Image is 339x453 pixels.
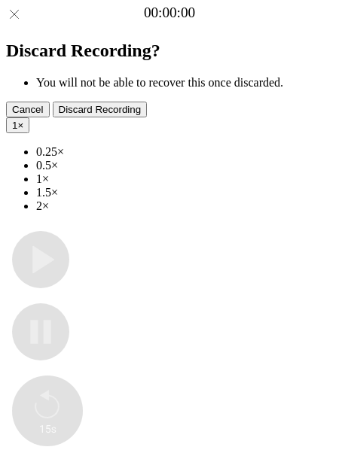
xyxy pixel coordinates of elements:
button: Discard Recording [53,102,148,117]
li: 0.5× [36,159,333,172]
button: 1× [6,117,29,133]
button: Cancel [6,102,50,117]
a: 00:00:00 [144,5,195,21]
li: 0.25× [36,145,333,159]
span: 1 [12,120,17,131]
li: 1.5× [36,186,333,199]
li: You will not be able to recover this once discarded. [36,76,333,90]
li: 1× [36,172,333,186]
h2: Discard Recording? [6,41,333,61]
li: 2× [36,199,333,213]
